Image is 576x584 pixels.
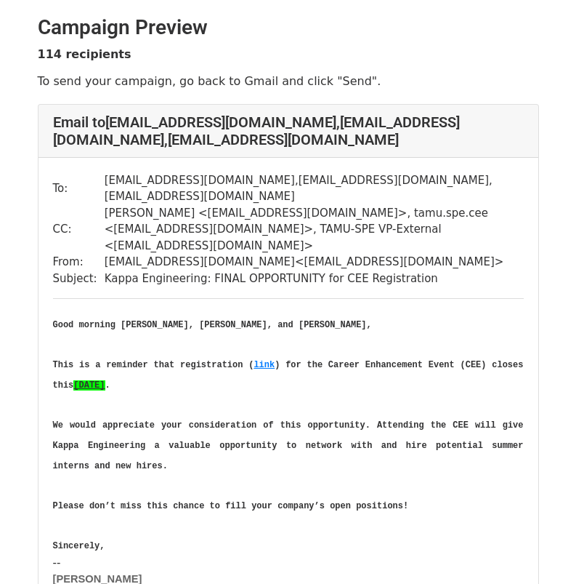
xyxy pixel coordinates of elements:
[53,501,409,511] span: Please don’t miss this chance to fill your company’s open positions!
[53,172,105,205] td: To:
[53,541,105,551] span: Sincerely,
[105,271,524,287] td: Kappa Engineering: FINAL OPPORTUNITY for CEE Registration
[53,254,105,271] td: From:
[105,205,524,255] td: [PERSON_NAME] < [EMAIL_ADDRESS][DOMAIN_NAME] >, tamu.spe.cee < [EMAIL_ADDRESS][DOMAIN_NAME] >, TA...
[53,113,524,148] h4: Email to [EMAIL_ADDRESS][DOMAIN_NAME] , [EMAIL_ADDRESS][DOMAIN_NAME] , [EMAIL_ADDRESS][DOMAIN_NAME]
[53,556,61,569] span: --
[53,420,529,471] span: We would appreciate your consideration of this opportunity. Attending the CEE will give Kappa Eng...
[105,380,110,391] span: .
[105,254,524,271] td: [EMAIL_ADDRESS][DOMAIN_NAME] < [EMAIL_ADDRESS][DOMAIN_NAME] >
[105,172,524,205] td: [EMAIL_ADDRESS][DOMAIN_NAME] , [EMAIL_ADDRESS][DOMAIN_NAME] , [EMAIL_ADDRESS][DOMAIN_NAME]
[38,73,539,89] p: To send your campaign, go back to Gmail and click "Send".
[38,15,539,40] h2: Campaign Preview
[38,47,131,61] strong: 114 recipients
[53,271,105,287] td: Subject:
[53,360,254,370] span: This is a reminder that registration (
[253,360,275,370] span: link
[73,380,105,391] span: [DATE]
[53,205,105,255] td: CC:
[53,360,529,391] span: ) for the Career Enhancement Event (CEE) closes this
[253,356,275,370] a: link
[53,320,372,330] span: Good morning [PERSON_NAME], [PERSON_NAME], and [PERSON_NAME],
